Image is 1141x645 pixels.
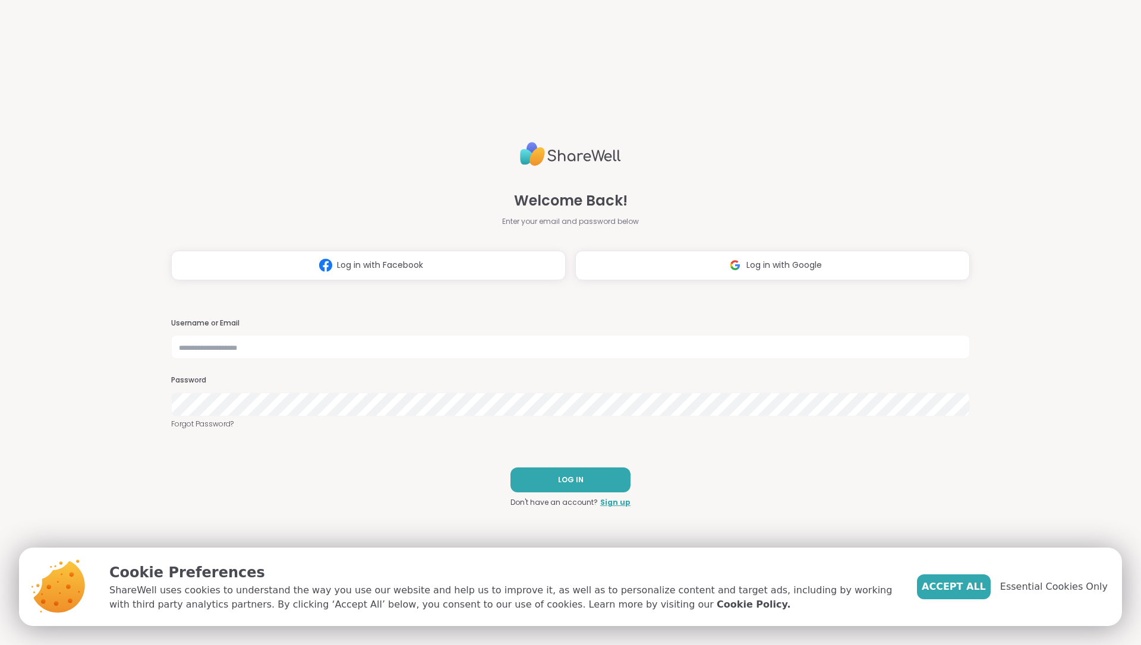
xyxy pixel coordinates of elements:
[600,497,631,508] a: Sign up
[922,580,986,594] span: Accept All
[337,259,423,271] span: Log in with Facebook
[917,574,991,599] button: Accept All
[171,318,970,328] h3: Username or Email
[510,467,631,492] button: LOG IN
[171,251,566,280] button: Log in with Facebook
[514,190,628,211] span: Welcome Back!
[1000,580,1108,594] span: Essential Cookies Only
[558,475,584,485] span: LOG IN
[171,375,970,385] h3: Password
[314,254,337,276] img: ShareWell Logomark
[171,419,970,429] a: Forgot Password?
[510,497,598,508] span: Don't have an account?
[109,583,898,612] p: ShareWell uses cookies to understand the way you use our website and help us to improve it, as we...
[520,137,621,171] img: ShareWell Logo
[746,259,822,271] span: Log in with Google
[575,251,970,280] button: Log in with Google
[502,216,639,227] span: Enter your email and password below
[724,254,746,276] img: ShareWell Logomark
[109,562,898,583] p: Cookie Preferences
[717,597,790,612] a: Cookie Policy.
